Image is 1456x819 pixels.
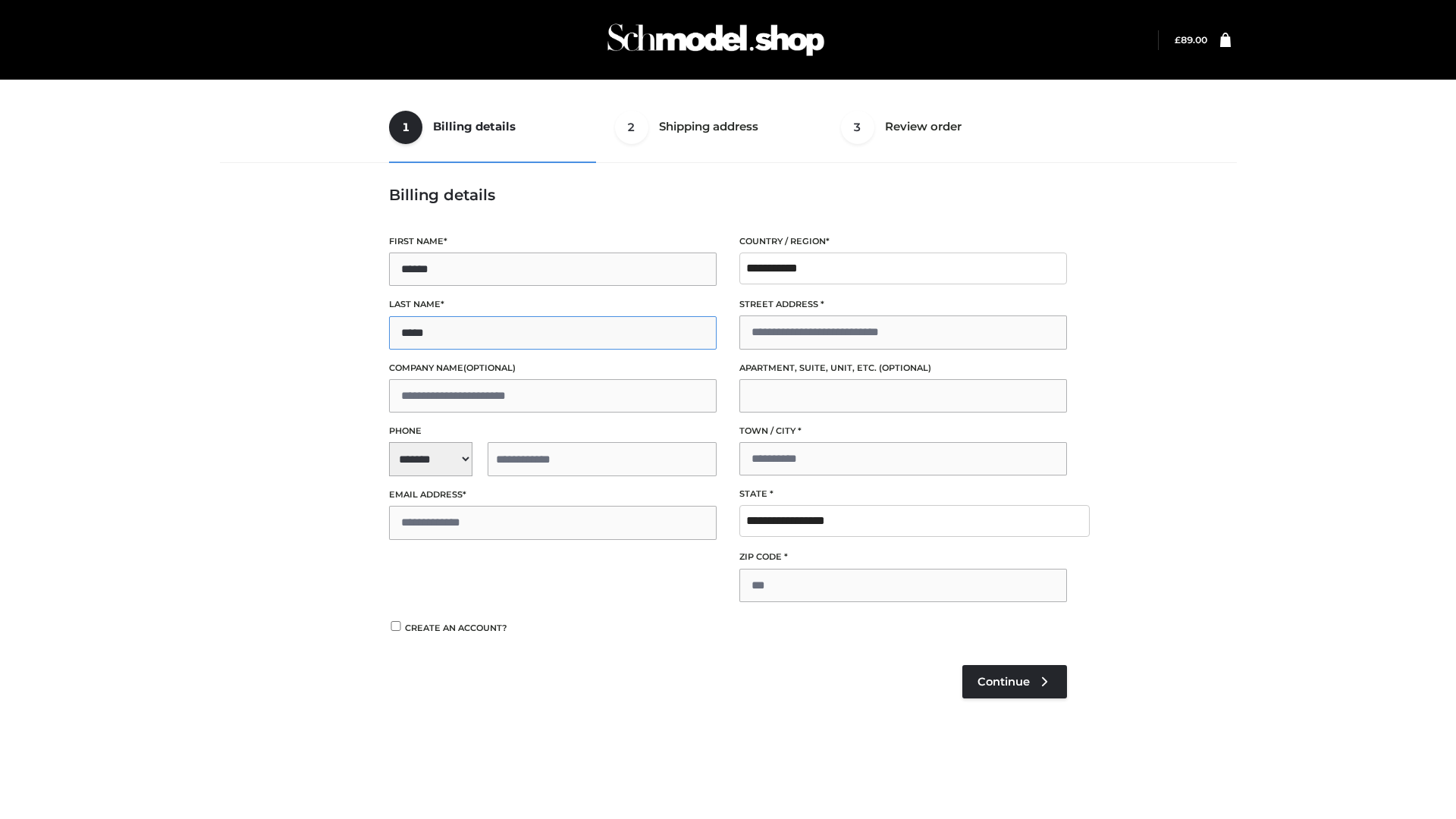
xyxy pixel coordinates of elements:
label: Town / City [739,424,1067,438]
label: Company name [389,361,717,375]
a: £89.00 [1175,34,1207,45]
label: Email address [389,488,717,502]
span: Continue [977,675,1030,689]
span: (optional) [879,362,931,373]
label: ZIP Code [739,550,1067,564]
label: Phone [389,424,717,438]
label: Street address [739,297,1067,312]
a: Continue [962,665,1067,698]
span: Create an account? [405,623,507,633]
label: First name [389,234,717,249]
label: Last name [389,297,717,312]
span: £ [1175,34,1181,45]
label: Apartment, suite, unit, etc. [739,361,1067,375]
label: State [739,487,1067,501]
bdi: 89.00 [1175,34,1207,45]
span: (optional) [463,362,516,373]
label: Country / Region [739,234,1067,249]
input: Create an account? [389,621,403,631]
img: Schmodel Admin 964 [602,10,830,70]
h3: Billing details [389,186,1067,204]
